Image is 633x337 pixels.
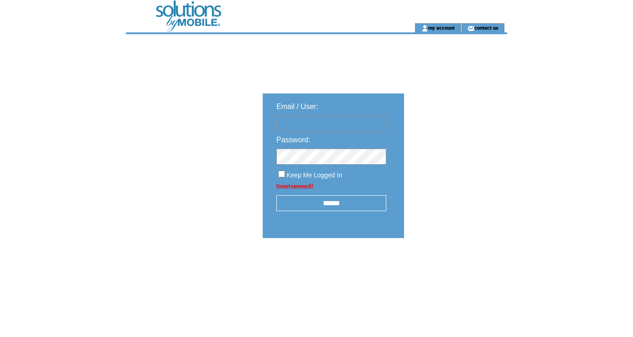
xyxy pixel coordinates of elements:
[286,171,342,179] span: Keep Me Logged In
[421,25,428,32] img: account_icon.gif;jsessionid=49D1752798C46B75CA840DFFB4B6ECAB
[276,183,313,188] a: Forgot password?
[428,25,455,31] a: my account
[467,25,474,32] img: contact_us_icon.gif;jsessionid=49D1752798C46B75CA840DFFB4B6ECAB
[276,103,318,110] span: Email / User:
[474,25,498,31] a: contact us
[276,136,311,144] span: Password:
[431,261,476,272] img: transparent.png;jsessionid=49D1752798C46B75CA840DFFB4B6ECAB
